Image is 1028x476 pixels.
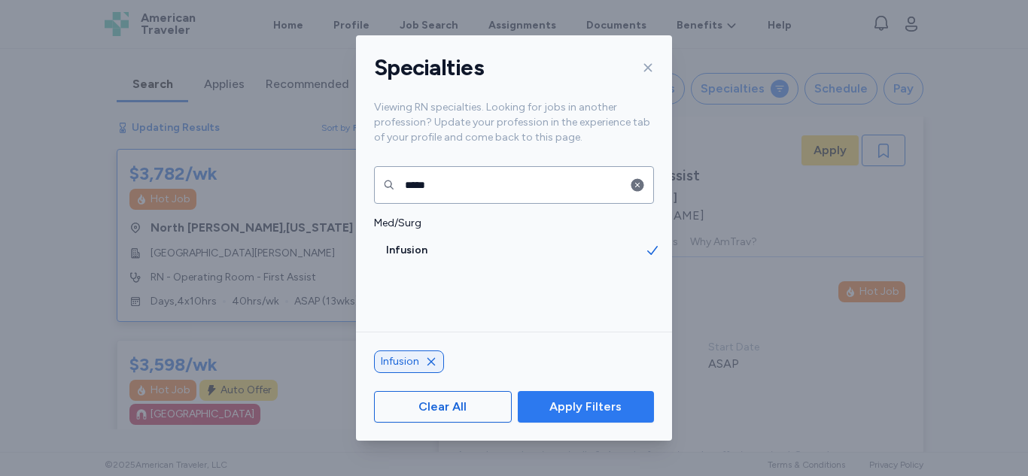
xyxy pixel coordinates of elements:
span: Infusion [386,243,645,258]
span: Apply Filters [549,398,622,416]
span: Med/Surg [374,216,645,231]
h1: Specialties [374,53,484,82]
span: Infusion [381,354,419,369]
span: Clear All [418,398,467,416]
button: Apply Filters [518,391,654,423]
button: Clear All [374,391,512,423]
div: Viewing RN specialties. Looking for jobs in another profession? Update your profession in the exp... [356,100,672,163]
